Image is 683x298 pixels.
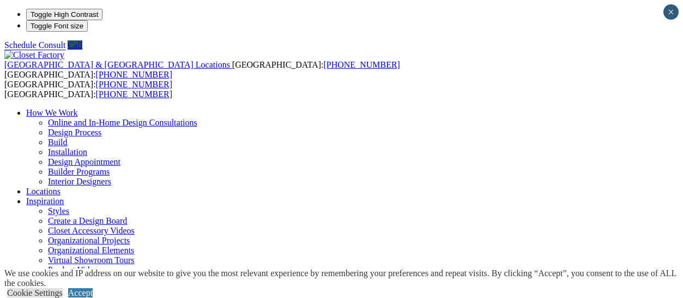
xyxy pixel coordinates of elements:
a: Call [68,40,82,50]
a: [GEOGRAPHIC_DATA] & [GEOGRAPHIC_DATA] Locations [4,60,232,69]
a: Installation [48,147,87,157]
a: Design Appointment [48,157,120,166]
a: Styles [48,206,69,216]
a: Closet Accessory Videos [48,226,135,235]
button: Toggle Font size [26,20,88,32]
span: [GEOGRAPHIC_DATA]: [GEOGRAPHIC_DATA]: [4,60,400,79]
a: How We Work [26,108,78,117]
a: Virtual Showroom Tours [48,255,135,265]
a: Organizational Projects [48,236,130,245]
a: Create a Design Board [48,216,127,225]
a: [PHONE_NUMBER] [96,90,172,99]
a: [PHONE_NUMBER] [323,60,400,69]
span: [GEOGRAPHIC_DATA] & [GEOGRAPHIC_DATA] Locations [4,60,230,69]
a: Schedule Consult [4,40,65,50]
img: Closet Factory [4,50,64,60]
a: [PHONE_NUMBER] [96,80,172,89]
a: Interior Designers [48,177,111,186]
button: Close [663,4,679,20]
div: We use cookies and IP address on our website to give you the most relevant experience by remember... [4,269,683,288]
a: Cookie Settings [7,288,63,297]
a: Locations [26,187,61,196]
a: Accept [68,288,93,297]
a: Online and In-Home Design Consultations [48,118,197,127]
span: Toggle High Contrast [31,10,98,19]
a: Design Process [48,128,101,137]
a: Organizational Elements [48,246,134,255]
span: Toggle Font size [31,22,83,30]
a: Inspiration [26,196,64,206]
span: [GEOGRAPHIC_DATA]: [GEOGRAPHIC_DATA]: [4,80,172,99]
a: Product Videos [48,265,101,275]
a: [PHONE_NUMBER] [96,70,172,79]
a: Builder Programs [48,167,110,176]
a: Build [48,138,68,147]
button: Toggle High Contrast [26,9,102,20]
